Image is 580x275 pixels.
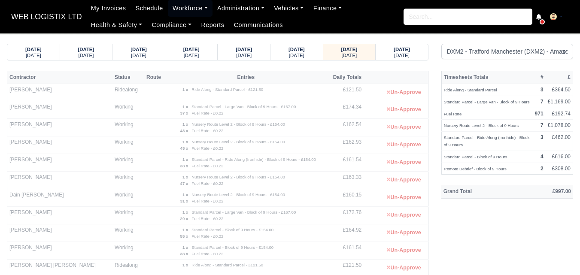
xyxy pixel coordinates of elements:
[182,192,188,197] strong: 1 x
[444,88,497,92] small: Ride Along - Standard Parcel
[191,163,223,168] small: Fuel Rate - £0.22
[326,84,364,101] td: £121.50
[191,216,223,221] small: Fuel Rate - £0.22
[444,135,529,147] small: Standard Parcel - Ride Along (Ironhide) - Block of 9 Hours
[382,227,425,239] button: Un-Approve
[546,108,573,120] td: £192.74
[191,181,223,186] small: Fuel Rate - £0.22
[7,101,112,118] td: [PERSON_NAME]
[26,53,41,58] small: [DATE]
[180,181,188,186] strong: 47 x
[441,185,519,198] th: Grand Total
[7,8,86,25] span: WEB LOGISTIX LTD
[541,154,544,160] strong: 4
[78,47,94,52] strong: [DATE]
[191,128,223,133] small: Fuel Rate - £0.22
[326,136,364,154] td: £162.93
[182,245,188,250] strong: 1 x
[326,206,364,224] td: £172.76
[546,71,573,84] th: £
[541,166,544,172] strong: 2
[180,146,188,151] strong: 45 x
[236,53,252,58] small: [DATE]
[394,47,410,52] strong: [DATE]
[191,210,296,215] small: Standard Parcel - Large Van - Block of 9 Hours - £167.00
[7,189,112,206] td: Dain [PERSON_NAME]
[444,166,507,171] small: Remote Debrief - Block of 9 Hours
[289,53,304,58] small: [DATE]
[444,123,519,128] small: Nursery Route Level 2 - Block of 9 Hours
[112,224,144,242] td: Working
[541,134,544,140] strong: 3
[537,234,580,275] iframe: Chat Widget
[546,132,573,151] td: £462.00
[444,100,530,104] small: Standard Parcel - Large Van - Block of 9 Hours
[182,210,188,215] strong: 1 x
[546,96,573,108] td: £1,169.00
[382,121,425,133] button: Un-Approve
[25,47,42,52] strong: [DATE]
[180,234,188,239] strong: 55 x
[182,227,188,232] strong: 1 x
[236,47,252,52] strong: [DATE]
[546,120,573,132] td: £1,078.00
[7,154,112,171] td: [PERSON_NAME]
[182,263,188,267] strong: 1 x
[341,47,358,52] strong: [DATE]
[7,206,112,224] td: [PERSON_NAME]
[180,199,188,203] strong: 31 x
[546,163,573,175] td: £308.00
[131,53,146,58] small: [DATE]
[326,101,364,118] td: £174.34
[288,47,305,52] strong: [DATE]
[382,139,425,151] button: Un-Approve
[112,71,144,84] th: Status
[382,86,425,99] button: Un-Approve
[191,199,223,203] small: Fuel Rate - £0.22
[191,146,223,151] small: Fuel Rate - £0.22
[191,139,285,144] small: Nursery Route Level 2 - Block of 9 Hours - £154.00
[7,136,112,154] td: [PERSON_NAME]
[180,216,188,221] strong: 29 x
[326,224,364,242] td: £164.92
[112,154,144,171] td: Working
[182,104,188,109] strong: 1 x
[382,156,425,169] button: Un-Approve
[191,192,285,197] small: Nursery Route Level 2 - Block of 9 Hours - £154.00
[196,17,229,33] a: Reports
[7,242,112,259] td: [PERSON_NAME]
[180,251,188,256] strong: 38 x
[180,163,188,168] strong: 38 x
[546,84,573,96] td: £364.50
[112,206,144,224] td: Working
[519,185,573,198] th: £997.00
[326,71,364,84] th: Daily Totals
[444,112,462,116] small: Fuel Rate
[191,175,285,179] small: Nursery Route Level 2 - Block of 9 Hours - £154.00
[533,71,546,84] th: #
[326,242,364,259] td: £161.54
[180,128,188,133] strong: 43 x
[382,174,425,186] button: Un-Approve
[182,139,188,144] strong: 1 x
[441,71,532,84] th: Timesheets Totals
[7,171,112,189] td: [PERSON_NAME]
[382,209,425,221] button: Un-Approve
[191,122,285,127] small: Nursery Route Level 2 - Block of 9 Hours - £154.00
[382,244,425,257] button: Un-Approve
[182,122,188,127] strong: 1 x
[86,17,147,33] a: Health & Safety
[382,103,425,116] button: Un-Approve
[182,87,188,92] strong: 1 x
[182,175,188,179] strong: 1 x
[191,87,263,92] small: Ride Along - Standard Parcel - £121.50
[7,84,112,101] td: [PERSON_NAME]
[112,118,144,136] td: Working
[191,263,263,267] small: Ride Along - Standard Parcel - £121.50
[326,189,364,206] td: £160.15
[112,101,144,118] td: Working
[541,87,544,93] strong: 3
[191,111,223,115] small: Fuel Rate - £0.22
[166,71,326,84] th: Entries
